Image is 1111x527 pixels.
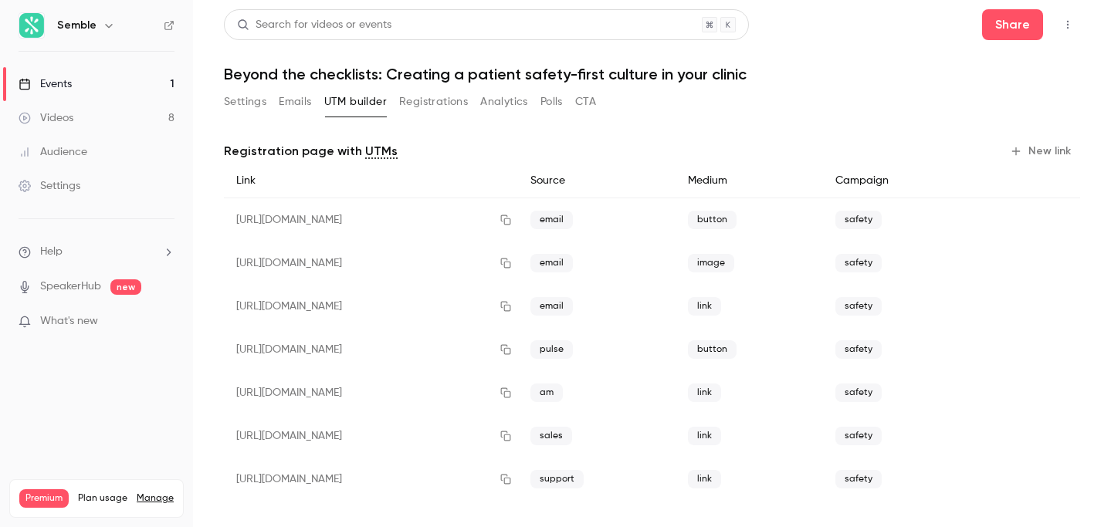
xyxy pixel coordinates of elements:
[40,279,101,295] a: SpeakerHub
[399,90,468,114] button: Registrations
[530,427,572,445] span: sales
[19,489,69,508] span: Premium
[324,90,387,114] button: UTM builder
[823,164,981,198] div: Campaign
[279,90,311,114] button: Emails
[224,414,518,458] div: [URL][DOMAIN_NAME]
[835,340,882,359] span: safety
[224,142,398,160] p: Registration page with
[224,371,518,414] div: [URL][DOMAIN_NAME]
[530,297,573,316] span: email
[688,427,721,445] span: link
[19,13,44,38] img: Semble
[224,328,518,371] div: [URL][DOMAIN_NAME]
[688,297,721,316] span: link
[110,279,141,295] span: new
[19,178,80,194] div: Settings
[137,492,174,505] a: Manage
[688,254,734,272] span: image
[40,313,98,329] span: What's new
[19,144,87,160] div: Audience
[835,383,882,402] span: safety
[224,65,1080,83] h1: Beyond the checklists: Creating a patient safety-first culture in your clinic
[19,76,72,92] div: Events
[835,470,882,488] span: safety
[57,18,97,33] h6: Semble
[982,9,1043,40] button: Share
[19,110,73,126] div: Videos
[676,164,824,198] div: Medium
[530,340,573,359] span: pulse
[688,383,721,402] span: link
[224,285,518,328] div: [URL][DOMAIN_NAME]
[835,211,882,229] span: safety
[688,340,737,359] span: button
[237,17,391,33] div: Search for videos or events
[480,90,528,114] button: Analytics
[40,244,63,260] span: Help
[19,244,174,260] li: help-dropdown-opener
[835,297,882,316] span: safety
[835,254,882,272] span: safety
[688,211,737,229] span: button
[224,164,518,198] div: Link
[530,211,573,229] span: email
[224,90,266,114] button: Settings
[688,470,721,488] span: link
[530,383,563,402] span: am
[365,142,398,160] a: UTMs
[224,198,518,242] div: [URL][DOMAIN_NAME]
[835,427,882,445] span: safety
[78,492,127,505] span: Plan usage
[1004,139,1080,164] button: New link
[224,242,518,285] div: [URL][DOMAIN_NAME]
[224,458,518,501] div: [URL][DOMAIN_NAME]
[530,254,573,272] span: email
[540,90,563,114] button: Polls
[575,90,596,114] button: CTA
[530,470,584,488] span: support
[518,164,676,198] div: Source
